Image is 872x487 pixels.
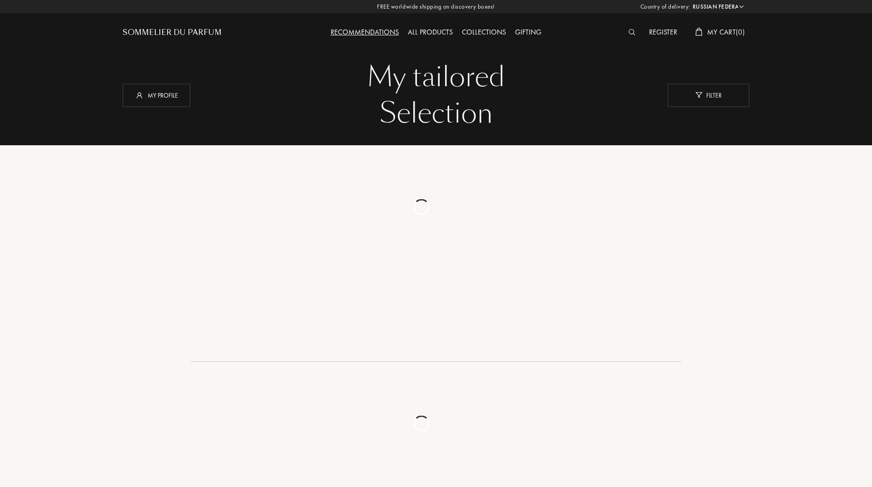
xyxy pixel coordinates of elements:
[129,95,743,132] div: Selection
[326,27,403,37] a: Recommendations
[129,59,743,95] div: My tailored
[629,29,635,35] img: search_icn_white.svg
[123,84,190,107] div: My profile
[457,27,510,37] a: Collections
[510,27,546,37] a: Gifting
[457,27,510,39] div: Collections
[695,28,703,36] img: cart_white.svg
[403,27,457,39] div: All products
[668,84,749,107] div: Filter
[403,27,457,37] a: All products
[707,27,745,37] span: My Cart ( 0 )
[123,27,222,38] a: Sommelier du Parfum
[510,27,546,39] div: Gifting
[326,27,403,39] div: Recommendations
[640,2,690,11] span: Country of delivery:
[695,92,702,98] img: new_filter_w.svg
[644,27,682,39] div: Register
[135,90,144,99] img: profil_icn_w.svg
[644,27,682,37] a: Register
